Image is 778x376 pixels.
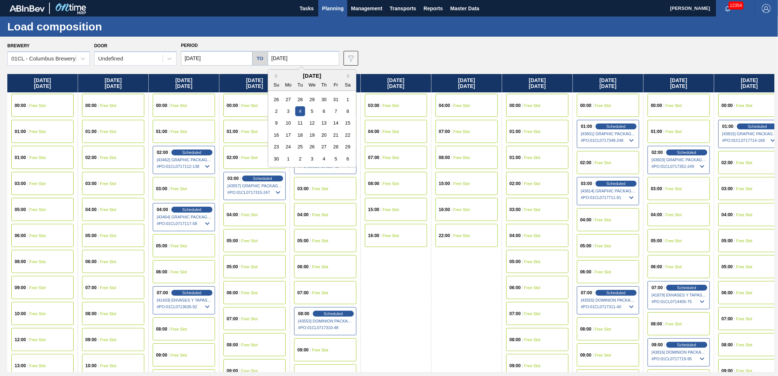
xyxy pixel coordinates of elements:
[100,155,116,160] span: Free Slot
[331,106,341,116] div: Choose Friday, November 7th, 2025
[651,103,662,108] span: 00:00
[284,80,293,90] div: Mo
[156,270,167,274] span: 06:00
[29,207,46,212] span: Free Slot
[268,51,339,66] input: mm/dd/yyyy
[157,291,168,295] span: 07:00
[524,285,541,290] span: Free Slot
[312,213,329,217] span: Free Slot
[651,265,662,269] span: 06:00
[307,95,317,104] div: Choose Wednesday, October 29th, 2025
[284,142,293,152] div: Choose Monday, November 24th, 2025
[510,207,521,212] span: 03:00
[736,187,753,191] span: Free Slot
[580,103,592,108] span: 00:00
[227,265,238,269] span: 05:00
[524,233,541,238] span: Free Slot
[524,129,541,134] span: Free Slot
[85,312,97,316] span: 08:00
[652,293,707,297] span: [41879] ENVASES Y TAPAS MODELO S A DE - 0008257397
[241,265,258,269] span: Free Slot
[453,129,470,134] span: Free Slot
[227,343,238,347] span: 08:00
[29,259,46,264] span: Free Slot
[298,312,310,316] span: 08:00
[100,233,116,238] span: Free Slot
[331,130,341,140] div: Choose Friday, November 21st, 2025
[722,291,733,295] span: 06:00
[581,189,636,193] span: [43814] GRAPHIC PACKAGING INTERNATIONA - 0008221069
[510,155,521,160] span: 01:00
[652,158,707,162] span: [43603] GRAPHIC PACKAGING INTERNATIONA - 0008221069
[241,155,258,160] span: Free Slot
[319,130,329,140] div: Choose Thursday, November 20th, 2025
[241,103,258,108] span: Free Slot
[347,73,352,78] button: Next Month
[652,343,663,347] span: 09:00
[15,129,26,134] span: 01:00
[295,142,305,152] div: Choose Tuesday, November 25th, 2025
[156,327,167,331] span: 08:00
[368,233,379,238] span: 16:00
[361,74,431,92] div: [DATE] [DATE]
[524,312,541,316] span: Free Slot
[227,103,238,108] span: 00:00
[580,270,592,274] span: 06:00
[331,154,341,164] div: Choose Friday, December 5th, 2025
[666,129,682,134] span: Free Slot
[595,161,611,165] span: Free Slot
[156,129,167,134] span: 01:00
[171,103,187,108] span: Free Slot
[307,130,317,140] div: Choose Wednesday, November 19th, 2025
[343,142,353,152] div: Choose Saturday, November 29th, 2025
[312,187,329,191] span: Free Slot
[736,213,753,217] span: Free Slot
[298,319,353,323] span: [43553] DOMINION PACKAGING, INC. - 0008325026
[331,80,341,90] div: Fr
[149,74,219,92] div: [DATE] [DATE]
[85,181,97,186] span: 03:00
[368,155,379,160] span: 07:00
[666,187,682,191] span: Free Slot
[722,161,733,165] span: 02:00
[524,338,541,342] span: Free Slot
[431,74,502,92] div: [DATE] [DATE]
[297,348,309,352] span: 09:00
[510,338,521,342] span: 08:00
[241,213,258,217] span: Free Slot
[15,103,26,108] span: 00:00
[29,129,46,134] span: Free Slot
[227,317,238,321] span: 07:00
[295,106,305,116] div: Choose Tuesday, November 4th, 2025
[510,312,521,316] span: 07:00
[453,233,470,238] span: Free Slot
[453,155,470,160] span: Free Slot
[651,213,662,217] span: 04:00
[573,74,643,92] div: [DATE] [DATE]
[581,124,592,129] span: 01:00
[157,207,168,212] span: 04:00
[581,302,636,311] span: # PO : 01CL0717311-40
[171,187,187,191] span: Free Slot
[29,338,46,342] span: Free Slot
[171,270,187,274] span: Free Slot
[652,297,707,306] span: # PO : 01CL0714405-75
[666,322,682,326] span: Free Slot
[319,106,329,116] div: Choose Thursday, November 6th, 2025
[453,181,470,186] span: Free Slot
[157,219,212,228] span: # PO : 01CL0717117-58
[157,150,168,155] span: 02:00
[297,291,309,295] span: 07:00
[651,239,662,243] span: 05:00
[100,129,116,134] span: Free Slot
[29,233,46,238] span: Free Slot
[157,158,212,162] span: [43462] GRAPHIC PACKAGING INTERNATIONA - 0008221069
[227,188,282,197] span: # PO : 01CL0717315-247
[644,74,714,92] div: [DATE] [DATE]
[383,155,399,160] span: Free Slot
[580,218,592,222] span: 04:00
[524,103,541,108] span: Free Slot
[241,129,258,134] span: Free Slot
[241,317,258,321] span: Free Slot
[15,207,26,212] span: 05:00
